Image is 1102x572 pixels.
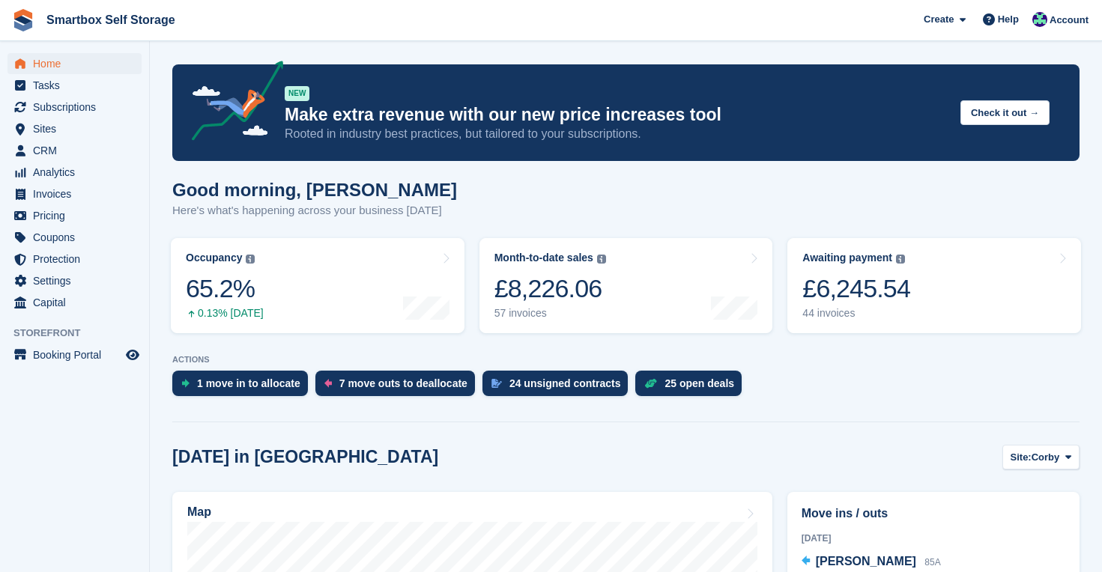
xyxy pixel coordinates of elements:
span: [PERSON_NAME] [816,555,916,568]
div: Occupancy [186,252,242,264]
div: 1 move in to allocate [197,377,300,389]
p: Rooted in industry best practices, but tailored to your subscriptions. [285,126,948,142]
a: menu [7,270,142,291]
img: icon-info-grey-7440780725fd019a000dd9b08b2336e03edf1995a4989e88bcd33f0948082b44.svg [597,255,606,264]
h2: [DATE] in [GEOGRAPHIC_DATA] [172,447,438,467]
a: menu [7,344,142,365]
a: menu [7,97,142,118]
div: 0.13% [DATE] [186,307,264,320]
img: icon-info-grey-7440780725fd019a000dd9b08b2336e03edf1995a4989e88bcd33f0948082b44.svg [246,255,255,264]
span: Invoices [33,183,123,204]
a: menu [7,140,142,161]
span: Protection [33,249,123,270]
a: Occupancy 65.2% 0.13% [DATE] [171,238,464,333]
div: 24 unsigned contracts [509,377,621,389]
a: Awaiting payment £6,245.54 44 invoices [787,238,1081,333]
span: Create [924,12,954,27]
div: 25 open deals [664,377,734,389]
p: Here's what's happening across your business [DATE] [172,202,457,219]
span: Capital [33,292,123,313]
span: CRM [33,140,123,161]
span: Home [33,53,123,74]
span: Settings [33,270,123,291]
a: Month-to-date sales £8,226.06 57 invoices [479,238,773,333]
img: stora-icon-8386f47178a22dfd0bd8f6a31ec36ba5ce8667c1dd55bd0f319d3a0aa187defe.svg [12,9,34,31]
span: Analytics [33,162,123,183]
div: NEW [285,86,309,101]
img: icon-info-grey-7440780725fd019a000dd9b08b2336e03edf1995a4989e88bcd33f0948082b44.svg [896,255,905,264]
span: Help [998,12,1019,27]
a: menu [7,162,142,183]
span: 85A [924,557,940,568]
span: Pricing [33,205,123,226]
a: 25 open deals [635,371,749,404]
img: move_ins_to_allocate_icon-fdf77a2bb77ea45bf5b3d319d69a93e2d87916cf1d5bf7949dd705db3b84f3ca.svg [181,379,190,388]
a: 24 unsigned contracts [482,371,636,404]
span: Booking Portal [33,344,123,365]
div: Awaiting payment [802,252,892,264]
a: menu [7,249,142,270]
a: [PERSON_NAME] 85A [802,553,941,572]
div: [DATE] [802,532,1065,545]
p: Make extra revenue with our new price increases tool [285,104,948,126]
img: contract_signature_icon-13c848040528278c33f63329250d36e43548de30e8caae1d1a13099fd9432cc5.svg [491,379,502,388]
span: Account [1050,13,1089,28]
div: £6,245.54 [802,273,910,304]
span: Subscriptions [33,97,123,118]
img: Roger Canham [1032,12,1047,27]
span: Sites [33,118,123,139]
h2: Move ins / outs [802,505,1065,523]
a: menu [7,292,142,313]
a: menu [7,75,142,96]
a: 7 move outs to deallocate [315,371,482,404]
div: 65.2% [186,273,264,304]
div: 7 move outs to deallocate [339,377,467,389]
a: menu [7,118,142,139]
a: menu [7,205,142,226]
button: Check it out → [960,100,1050,125]
button: Site: Corby [1002,445,1080,469]
span: Corby [1032,450,1060,465]
span: Site: [1011,450,1032,465]
span: Tasks [33,75,123,96]
div: 44 invoices [802,307,910,320]
a: Smartbox Self Storage [40,7,181,32]
a: menu [7,183,142,204]
div: 57 invoices [494,307,606,320]
p: ACTIONS [172,355,1080,365]
h2: Map [187,505,211,519]
h1: Good morning, [PERSON_NAME] [172,180,457,200]
a: menu [7,227,142,248]
div: Month-to-date sales [494,252,593,264]
a: Preview store [124,346,142,364]
a: 1 move in to allocate [172,371,315,404]
a: menu [7,53,142,74]
img: deal-1b604bf984904fb50ccaf53a9ad4b4a5d6e5aea283cecdc64d6e3604feb123c2.svg [644,378,657,389]
span: Coupons [33,227,123,248]
div: £8,226.06 [494,273,606,304]
span: Storefront [13,326,149,341]
img: price-adjustments-announcement-icon-8257ccfd72463d97f412b2fc003d46551f7dbcb40ab6d574587a9cd5c0d94... [179,61,284,146]
img: move_outs_to_deallocate_icon-f764333ba52eb49d3ac5e1228854f67142a1ed5810a6f6cc68b1a99e826820c5.svg [324,379,332,388]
